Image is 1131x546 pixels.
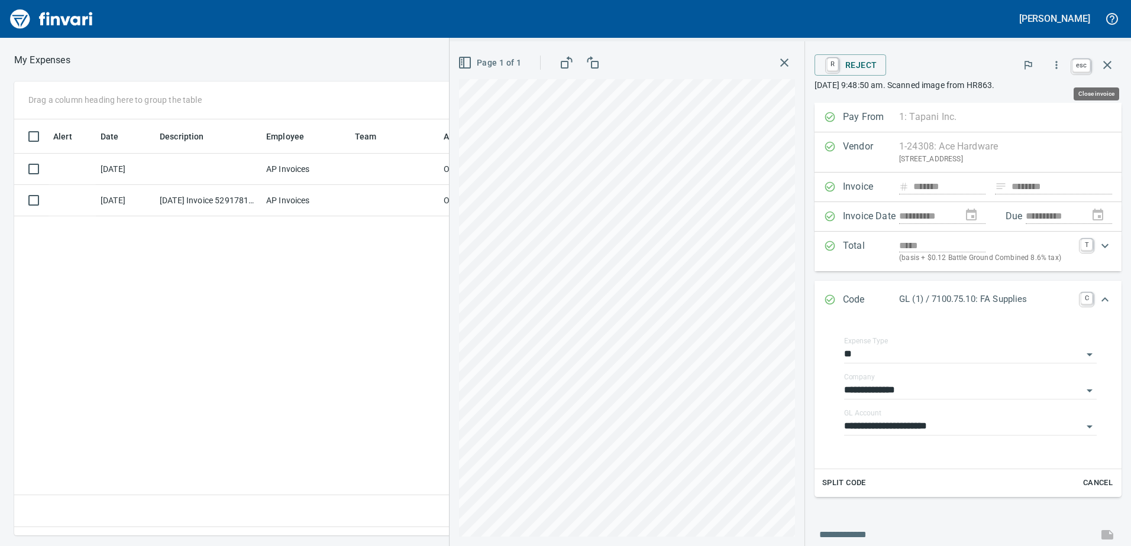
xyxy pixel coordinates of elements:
nav: breadcrumb [14,53,70,67]
label: GL Account [844,409,881,417]
span: Team [355,129,377,144]
td: AP Invoices [261,185,350,216]
span: Employee [266,129,319,144]
span: Alert [53,129,88,144]
p: (basis + $0.12 Battle Ground Combined 8.6% tax) [899,252,1074,264]
span: Employee [266,129,304,144]
div: Expand [815,281,1122,320]
span: Reject [824,55,877,75]
span: Additional Reviewer [444,129,505,144]
td: OPS08_AP (janettep, samr) [439,185,510,216]
p: Drag a column heading here to group the table [28,94,202,106]
button: RReject [815,54,886,76]
span: Alert [53,129,72,144]
button: Page 1 of 1 [455,52,526,74]
img: Finvari [7,5,96,33]
p: [DATE] 9:48:50 am. Scanned image from HR863. [815,79,1122,91]
span: Date [101,129,134,144]
label: Company [844,373,875,381]
span: Description [160,129,219,144]
span: Team [355,129,392,144]
span: Split Code [822,476,866,490]
div: Expand [815,320,1122,497]
a: T [1081,239,1093,251]
span: Date [101,129,119,144]
td: AP Invoices [261,154,350,185]
td: [DATE] Invoice 5291781444 from Vestis (1-10070) [155,185,261,216]
a: esc [1072,59,1090,72]
span: Description [160,129,204,144]
a: R [827,58,838,71]
h5: [PERSON_NAME] [1019,12,1090,25]
span: Page 1 of 1 [460,56,521,70]
p: Code [843,292,899,308]
label: Expense Type [844,337,888,344]
span: Additional Reviewer [444,129,490,144]
button: Open [1081,418,1098,435]
button: Open [1081,346,1098,363]
p: Total [843,239,899,264]
p: My Expenses [14,53,70,67]
td: OPS08_AP (janettep, samr) [439,154,510,185]
div: Expand [815,232,1122,271]
p: GL (1) / 7100.75.10: FA Supplies [899,292,1074,306]
button: Cancel [1079,474,1117,492]
button: Split Code [819,474,869,492]
td: [DATE] [96,154,155,185]
button: Open [1081,382,1098,399]
td: [DATE] [96,185,155,216]
span: Cancel [1082,476,1114,490]
button: [PERSON_NAME] [1016,9,1093,28]
a: C [1081,292,1093,304]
